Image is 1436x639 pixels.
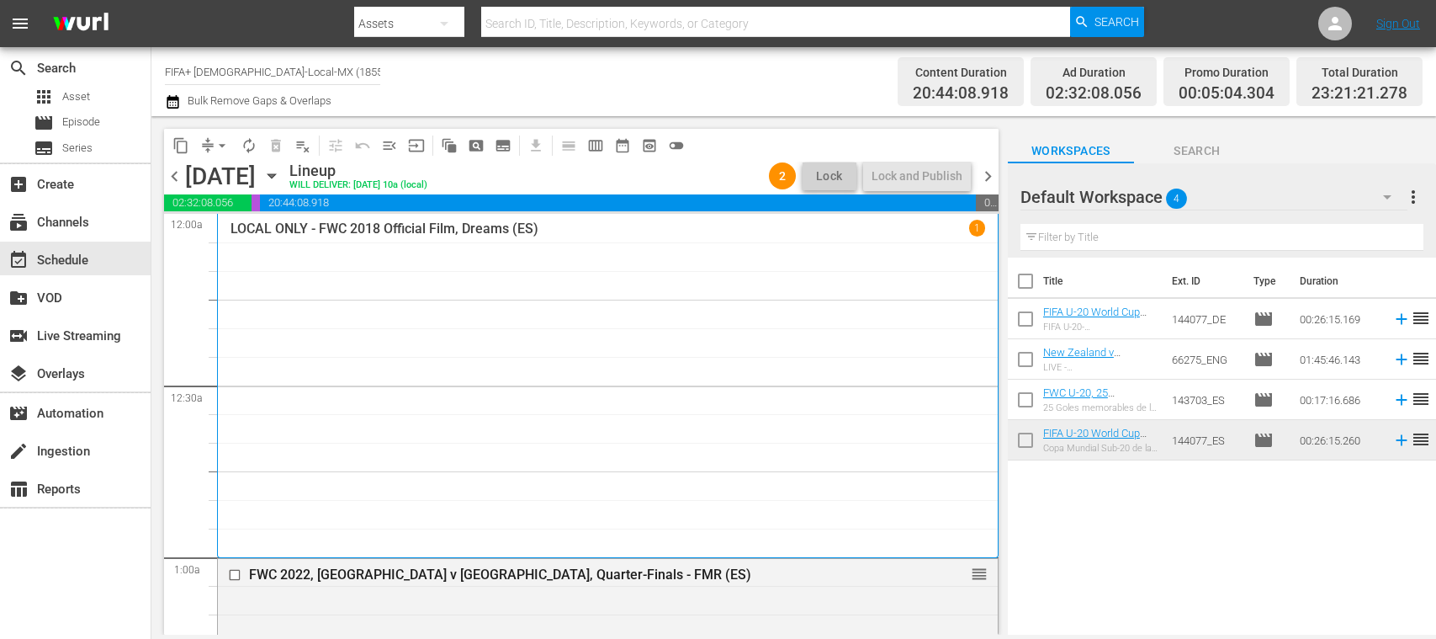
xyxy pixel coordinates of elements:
[668,137,685,154] span: toggle_off
[1179,61,1274,84] div: Promo Duration
[769,169,796,183] span: 2
[34,87,54,107] span: Asset
[62,114,100,130] span: Episode
[872,161,962,191] div: Lock and Publish
[164,194,252,211] span: 02:32:08.056
[1008,141,1134,162] span: Workspaces
[1043,306,1147,369] a: FIFA U-20 World Cup [GEOGRAPHIC_DATA] 2025™: MD1+MD2+MD3 Highlights (DE)
[1043,443,1158,454] div: Copa Mundial Sub-20 de la FIFA [GEOGRAPHIC_DATA] 2025™: Resúmenes
[1293,299,1386,339] td: 00:26:15.169
[913,84,1009,104] span: 20:44:08.918
[582,132,609,159] span: Week Calendar View
[1043,322,1158,333] div: FIFA U-20-Weltmeisterschaft [GEOGRAPHIC_DATA] 2025™: Highlights
[1165,420,1247,461] td: 144077_ES
[490,132,517,159] span: Create Series Block
[172,137,189,154] span: content_copy
[974,222,980,234] p: 1
[1411,308,1431,328] span: reorder
[971,565,988,582] button: reorder
[1392,391,1411,409] svg: Add to Schedule
[1376,17,1420,30] a: Sign Out
[1293,339,1386,380] td: 01:45:46.143
[587,137,604,154] span: calendar_view_week_outlined
[231,221,538,237] p: LOCAL ONLY - FWC 2018 Official Film, Dreams (ES)
[408,137,425,154] span: input
[185,94,331,107] span: Bulk Remove Gaps & Overlaps
[495,137,511,154] span: subtitles_outlined
[34,113,54,133] span: Episode
[262,132,289,159] span: Select an event to delete
[1179,84,1274,104] span: 00:05:04.304
[294,137,311,154] span: playlist_remove_outlined
[517,129,549,162] span: Download as CSV
[1392,350,1411,369] svg: Add to Schedule
[349,132,376,159] span: Revert to Primary Episode
[8,326,29,346] span: Live Streaming
[289,180,427,191] div: WILL DELIVER: [DATE] 10a (local)
[185,162,256,190] div: [DATE]
[8,403,29,423] span: Automation
[1293,420,1386,461] td: 00:26:15.260
[316,129,349,162] span: Customize Events
[549,129,582,162] span: Day Calendar View
[8,479,29,499] span: Reports
[1046,61,1142,84] div: Ad Duration
[1165,339,1247,380] td: 66275_ENG
[252,194,260,211] span: 00:05:04.304
[62,140,93,157] span: Series
[241,137,257,154] span: autorenew_outlined
[8,250,29,270] span: Schedule
[1043,362,1158,373] div: LIVE - [GEOGRAPHIC_DATA] - [GEOGRAPHIC_DATA] | Gruppe A | FIFA U-20-Weltmeisterschaft [GEOGRAPHIC...
[34,138,54,158] span: Series
[194,132,236,159] span: Remove Gaps & Overlaps
[8,364,29,384] span: Overlays
[803,162,856,190] button: Lock
[1411,389,1431,409] span: reorder
[913,61,1009,84] div: Content Duration
[199,137,216,154] span: compress
[1253,349,1274,370] span: Episode
[1311,61,1407,84] div: Total Duration
[1293,380,1386,420] td: 00:17:16.686
[1043,427,1147,490] a: FIFA U-20 World Cup [GEOGRAPHIC_DATA] 2025™: MD1+MD2+MD3 Highlights (ES)
[1070,7,1144,37] button: Search
[1253,309,1274,329] span: Episode
[976,194,998,211] span: 00:38:38.722
[8,441,29,461] span: Ingestion
[1290,258,1391,305] th: Duration
[863,161,971,191] button: Lock and Publish
[1253,430,1274,450] span: Episode
[1243,258,1290,305] th: Type
[40,4,121,44] img: ans4CAIJ8jUAAAAAAAAAAAAAAAAAAAAAAAAgQb4GAAAAAAAAAAAAAAAAAAAAAAAAJMjXAAAAAAAAAAAAAAAAAAAAAAAAgAT5G...
[8,212,29,232] span: Channels
[636,132,663,159] span: View Backup
[381,137,398,154] span: menu_open
[8,174,29,194] span: Create
[1166,181,1187,216] span: 4
[1403,187,1423,207] span: more_vert
[8,58,29,78] span: Search
[663,132,690,159] span: 24 hours Lineup View is OFF
[1411,349,1431,369] span: reorder
[978,166,999,187] span: chevron_right
[1165,380,1247,420] td: 143703_ES
[1020,173,1407,221] div: Default Workspace
[1043,386,1150,412] a: FWC U-20, 25 Memorable Goals (ES)
[1253,390,1274,410] span: Episode
[1043,346,1150,422] a: New Zealand v [GEOGRAPHIC_DATA] | Group A | FIFA U-20 World Cup [GEOGRAPHIC_DATA] 2025™ (DE)
[1311,84,1407,104] span: 23:21:21.278
[1392,310,1411,328] svg: Add to Schedule
[1392,431,1411,450] svg: Add to Schedule
[249,567,905,583] div: FWC 2022, [GEOGRAPHIC_DATA] v [GEOGRAPHIC_DATA], Quarter-Finals - FMR (ES)
[614,137,631,154] span: date_range_outlined
[376,132,403,159] span: Fill episodes with ad slates
[1046,84,1142,104] span: 02:32:08.056
[260,194,976,211] span: 20:44:08.918
[641,137,658,154] span: preview_outlined
[289,162,427,180] div: Lineup
[62,88,90,105] span: Asset
[164,166,185,187] span: chevron_left
[468,137,485,154] span: pageview_outlined
[1162,258,1243,305] th: Ext. ID
[8,288,29,308] span: VOD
